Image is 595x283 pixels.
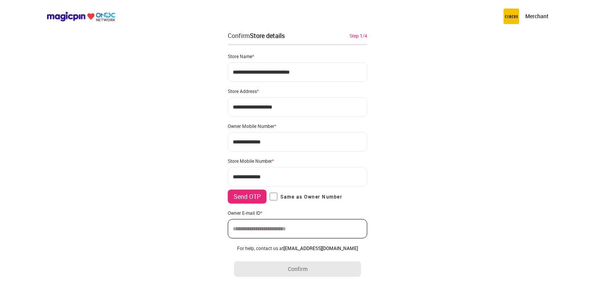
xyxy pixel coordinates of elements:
[228,53,367,59] div: Store Name
[228,190,267,204] button: Send OTP
[525,12,549,20] p: Merchant
[270,193,277,200] input: Same as Owner Number
[228,210,367,216] div: Owner E-mail ID
[349,32,367,39] div: Step 1/4
[284,245,358,251] a: [EMAIL_ADDRESS][DOMAIN_NAME]
[504,9,519,24] img: circus.b677b59b.png
[234,245,361,251] div: For help, contact us at
[228,158,367,164] div: Store Mobile Number
[270,193,342,200] label: Same as Owner Number
[228,31,285,40] div: Confirm
[228,123,367,129] div: Owner Mobile Number
[234,261,361,277] button: Confirm
[46,11,115,22] img: ondc-logo-new-small.8a59708e.svg
[228,88,367,94] div: Store Address
[250,31,285,40] div: Store details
